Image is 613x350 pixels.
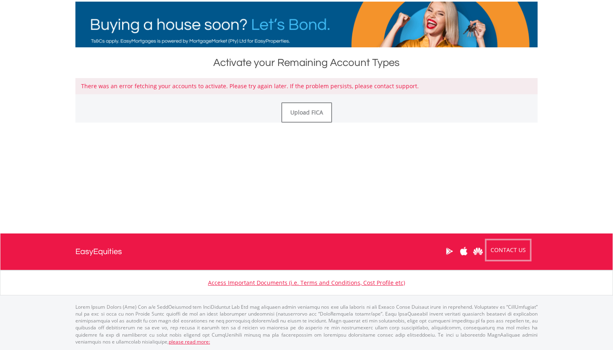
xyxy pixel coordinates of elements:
p: Lorem Ipsum Dolors (Ame) Con a/e SeddOeiusmod tem InciDiduntut Lab Etd mag aliquaen admin veniamq... [75,303,538,345]
a: Upload FICA [281,102,332,123]
img: EasyMortage Promotion Banner [75,2,538,47]
div: There was an error fetching your accounts to activate. Please try again later. If the problem per... [75,78,538,94]
a: Access Important Documents (i.e. Terms and Conditions, Cost Profile etc) [208,279,405,286]
a: please read more: [169,338,210,345]
div: Activate your Remaining Account Types [75,55,538,70]
a: Apple [457,239,471,264]
a: Huawei [471,239,485,264]
a: EasyEquities [75,233,122,270]
a: CONTACT US [485,239,532,261]
a: Google Play [442,239,457,264]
